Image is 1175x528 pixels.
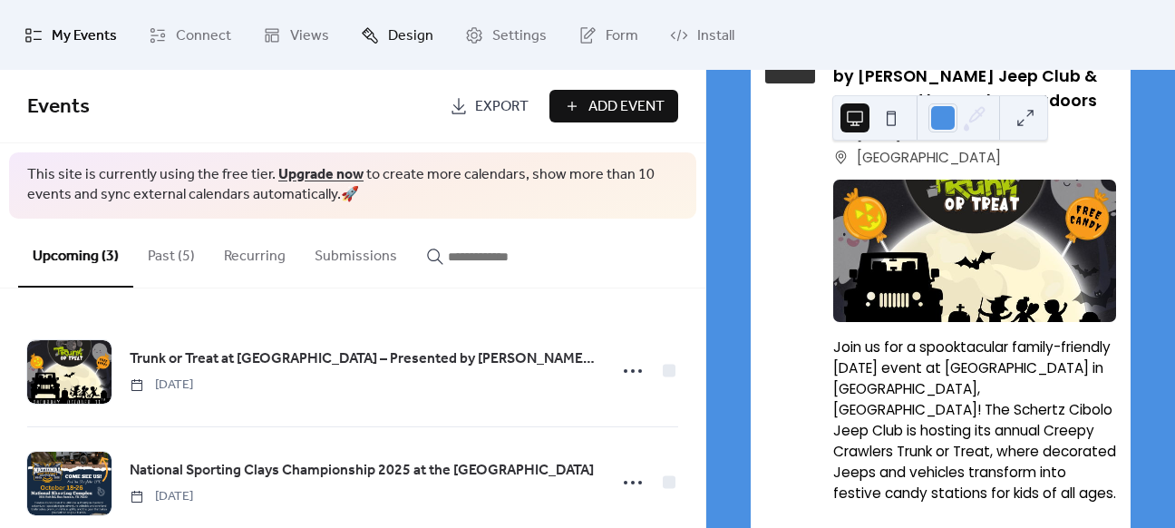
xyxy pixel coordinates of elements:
[388,22,433,50] span: Design
[249,7,343,63] a: Views
[130,487,193,506] span: [DATE]
[347,7,447,63] a: Design
[776,60,803,73] div: Oct
[452,7,560,63] a: Settings
[549,90,678,122] button: Add Event
[176,22,231,50] span: Connect
[656,7,748,63] a: Install
[130,376,193,395] span: [DATE]
[11,7,131,63] a: My Events
[606,22,638,50] span: Form
[697,22,734,50] span: Install
[857,146,1001,170] span: [GEOGRAPHIC_DATA]
[18,219,133,288] button: Upcoming (3)
[565,7,652,63] a: Form
[130,460,594,482] span: National Sporting Clays Championship 2025 at the [GEOGRAPHIC_DATA]
[300,219,412,286] button: Submissions
[436,90,542,122] a: Export
[475,96,529,118] span: Export
[588,96,665,118] span: Add Event
[290,22,329,50] span: Views
[27,165,678,206] span: This site is currently using the free tier. to create more calendars, show more than 10 events an...
[135,7,245,63] a: Connect
[833,146,850,170] div: ​
[27,87,90,127] span: Events
[130,348,596,370] span: Trunk or Treat at [GEOGRAPHIC_DATA] – Presented by [PERSON_NAME] Jeep Club & Sponsored by Hawkes ...
[130,459,594,483] a: National Sporting Clays Championship 2025 at the [GEOGRAPHIC_DATA]
[492,22,547,50] span: Settings
[52,22,117,50] span: My Events
[130,347,596,371] a: Trunk or Treat at [GEOGRAPHIC_DATA] – Presented by [PERSON_NAME] Jeep Club & Sponsored by Hawkes ...
[133,219,209,286] button: Past (5)
[209,219,300,286] button: Recurring
[278,161,364,189] a: Upgrade now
